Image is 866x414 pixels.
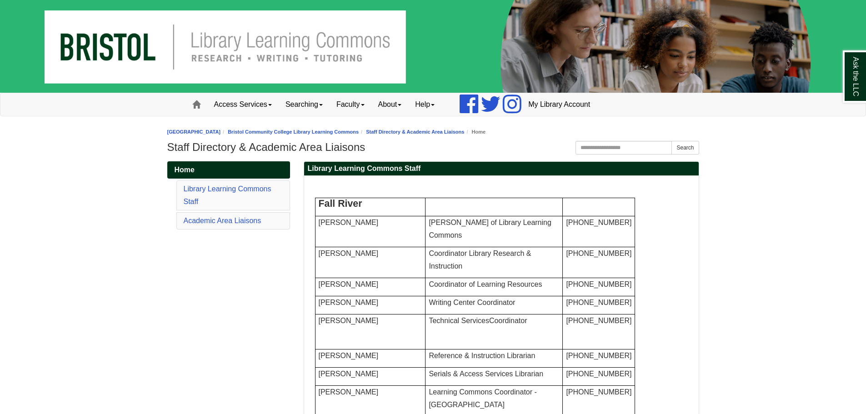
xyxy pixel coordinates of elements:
span: [PHONE_NUMBER] [566,370,631,378]
a: Help [408,93,441,116]
span: [PERSON_NAME] [319,249,379,257]
nav: breadcrumb [167,128,699,136]
span: Coordinator Library Research & Instruction [429,249,531,270]
a: Access Services [207,93,279,116]
a: Library Learning Commons Staff [184,185,271,205]
span: [PERSON_NAME] [319,299,379,306]
span: Learning Commons Coordinator - [GEOGRAPHIC_DATA] [429,388,536,409]
span: [PHONE_NUMBER] [566,352,631,359]
a: Searching [279,93,330,116]
span: [PHONE_NUMBER] [566,249,631,257]
div: Guide Pages [167,161,290,231]
h2: Library Learning Commons Staff [304,162,699,176]
li: Home [464,128,486,136]
span: [PERSON_NAME] [319,352,379,359]
span: Coordinator of Learning Resources [429,280,542,288]
h1: Staff Directory & Academic Area Liaisons [167,141,699,154]
span: Home [175,166,195,174]
span: [PERSON_NAME] [319,317,379,324]
span: Writing Center Coordinator [429,299,515,306]
font: [PERSON_NAME] [319,219,379,226]
span: [PHONE_NUMBER] [566,299,631,306]
span: [PHONE_NUMBER] [566,280,631,288]
span: [PHONE_NUMBER] [566,219,631,226]
span: [PERSON_NAME] of Library Learning Commons [429,219,551,239]
a: Bristol Community College Library Learning Commons [228,129,359,135]
span: Reference & Instruction Librarian [429,352,535,359]
a: About [371,93,409,116]
a: [GEOGRAPHIC_DATA] [167,129,221,135]
span: [PERSON_NAME] [319,280,379,288]
span: [PHONE_NUMBER] [566,317,631,324]
span: Serials & Access Services Librarian [429,370,543,378]
a: Academic Area Liaisons [184,217,261,224]
button: Search [671,141,699,155]
a: My Library Account [521,93,597,116]
a: Staff Directory & Academic Area Liaisons [366,129,464,135]
span: Coordinator [489,317,527,324]
span: [PERSON_NAME] [319,370,379,378]
span: [PERSON_NAME] [319,388,379,396]
a: Home [167,161,290,179]
span: [PHONE_NUMBER] [566,388,631,396]
span: Technical Services [429,317,527,324]
span: Fall River [319,198,362,209]
a: Faculty [330,93,371,116]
